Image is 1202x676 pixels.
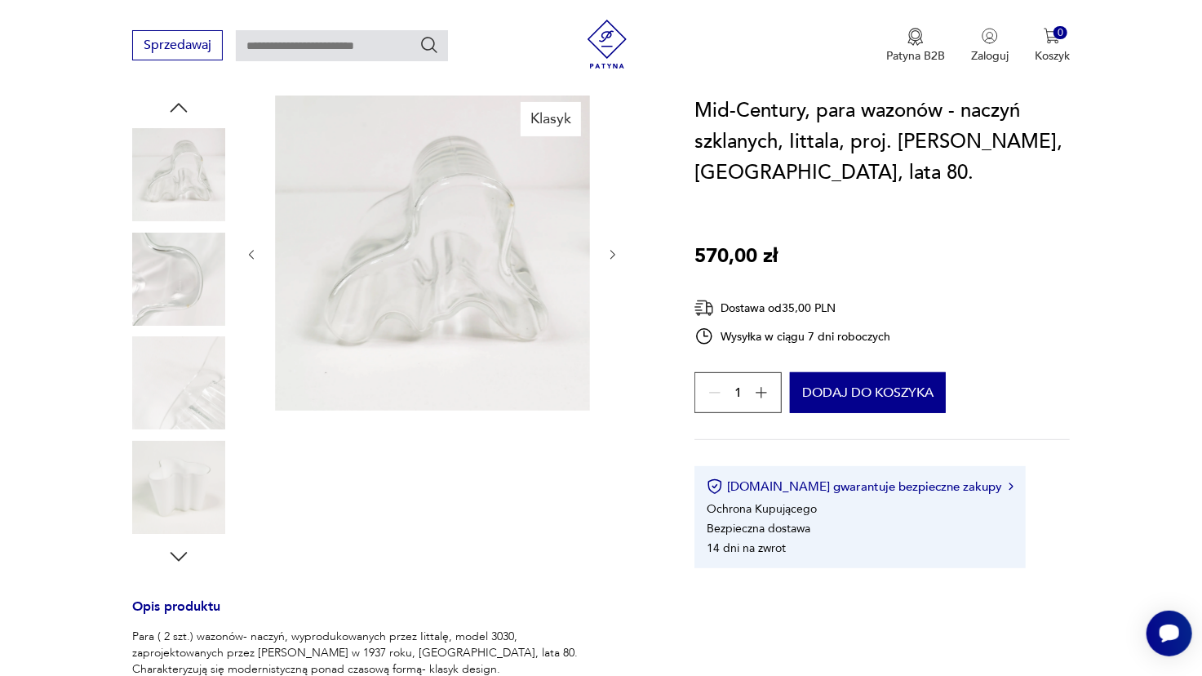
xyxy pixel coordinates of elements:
div: Dostawa od 35,00 PLN [694,298,890,318]
img: Zdjęcie produktu Mid-Century, para wazonów - naczyń szklanych, Iittala, proj. Alvar Aalto, Finlan... [132,128,225,221]
button: 0Koszyk [1035,28,1070,64]
img: Ikona strzałki w prawo [1009,483,1013,491]
button: Sprzedawaj [132,30,223,60]
img: Ikonka użytkownika [982,28,998,44]
a: Ikona medaluPatyna B2B [886,28,945,64]
img: Zdjęcie produktu Mid-Century, para wazonów - naczyń szklanych, Iittala, proj. Alvar Aalto, Finlan... [275,96,590,411]
img: Patyna - sklep z meblami i dekoracjami vintage [583,20,632,69]
img: Ikona dostawy [694,298,714,318]
span: 1 [734,388,742,398]
div: Klasyk [521,102,581,136]
p: 570,00 zł [694,241,778,272]
button: Zaloguj [971,28,1009,64]
iframe: Smartsupp widget button [1147,611,1192,656]
img: Ikona koszyka [1044,28,1060,44]
button: Dodaj do koszyka [790,372,946,413]
p: Patyna B2B [886,48,945,64]
button: [DOMAIN_NAME] gwarantuje bezpieczne zakupy [707,478,1013,495]
img: Zdjęcie produktu Mid-Century, para wazonów - naczyń szklanych, Iittala, proj. Alvar Aalto, Finlan... [132,233,225,326]
a: Sprzedawaj [132,41,223,52]
img: Ikona medalu [907,28,924,46]
button: Szukaj [419,35,439,55]
img: Zdjęcie produktu Mid-Century, para wazonów - naczyń szklanych, Iittala, proj. Alvar Aalto, Finlan... [132,441,225,534]
button: Patyna B2B [886,28,945,64]
div: Wysyłka w ciągu 7 dni roboczych [694,327,890,346]
p: Zaloguj [971,48,1009,64]
li: Ochrona Kupującego [707,501,817,517]
li: 14 dni na zwrot [707,540,786,556]
p: Koszyk [1035,48,1070,64]
div: 0 [1053,26,1067,40]
h1: Mid-Century, para wazonów - naczyń szklanych, Iittala, proj. [PERSON_NAME], [GEOGRAPHIC_DATA], la... [694,96,1070,189]
img: Zdjęcie produktu Mid-Century, para wazonów - naczyń szklanych, Iittala, proj. Alvar Aalto, Finlan... [132,336,225,429]
h3: Opis produktu [132,602,655,629]
img: Ikona certyfikatu [707,478,723,495]
li: Bezpieczna dostawa [707,521,810,536]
